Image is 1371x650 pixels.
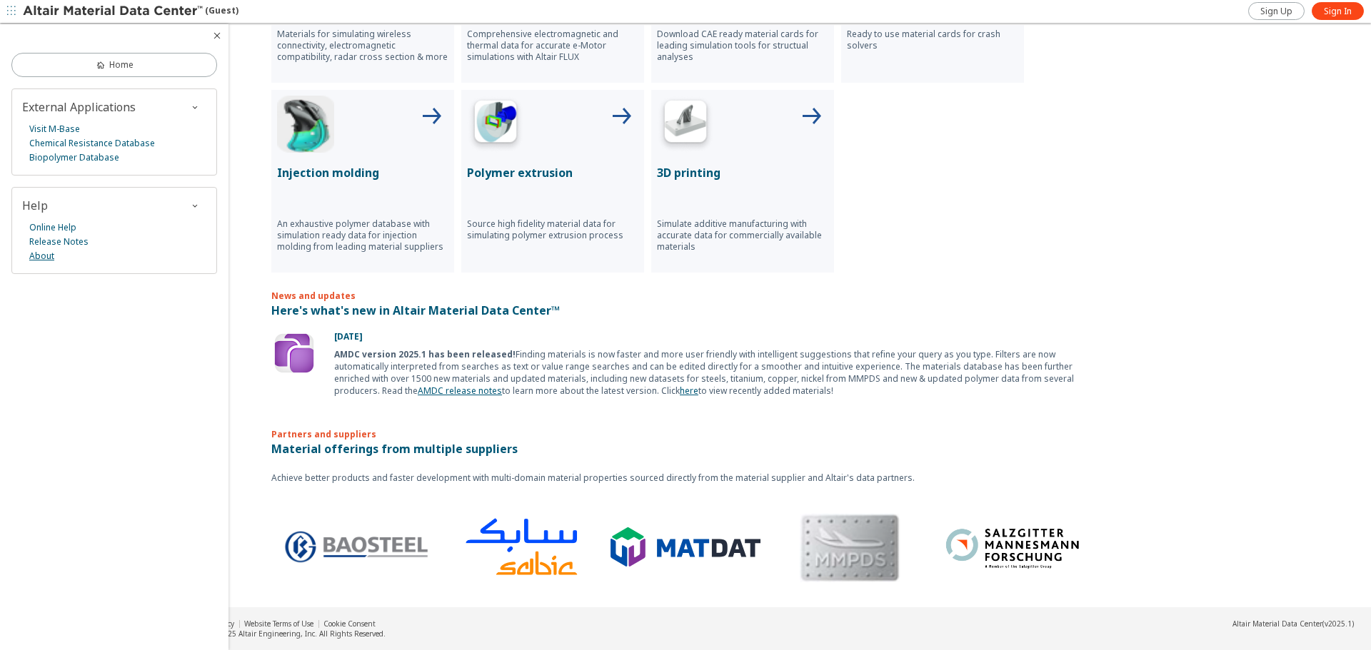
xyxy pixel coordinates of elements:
p: [DATE] [334,330,1100,342]
div: (Guest) [23,4,238,19]
div: (v2025.1) [1232,619,1354,629]
span: External Applications [22,99,136,115]
img: Injection Molding Icon [277,96,334,153]
p: News and updates [271,290,1100,302]
img: 3D Printing Icon [657,96,714,153]
img: MMPDS Logo [763,496,913,599]
a: Biopolymer Database [29,151,119,165]
a: Release Notes [29,235,89,249]
span: Home [109,59,134,71]
a: Visit M-Base [29,122,80,136]
a: here [680,385,698,397]
p: Comprehensive electromagnetic and thermal data for accurate e-Motor simulations with Altair FLUX [467,29,638,63]
img: Polymer Extrusion Icon [467,96,524,153]
a: AMDC release notes [418,385,502,397]
a: Home [11,53,217,77]
span: Help [22,198,48,213]
span: Altair Material Data Center [1232,619,1322,629]
p: Material offerings from multiple suppliers [271,440,1100,457]
img: Logo - MatDat [599,527,749,567]
a: About [29,249,54,263]
p: Simulate additive manufacturing with accurate data for commercially available materials [657,218,828,253]
img: Logo - BaoSteel [271,529,421,564]
img: Logo - Sabic [435,499,585,594]
p: An exhaustive polymer database with simulation ready data for injection molding from leading mate... [277,218,448,253]
a: Sign In [1312,2,1364,20]
p: Partners and suppliers [271,405,1100,440]
span: Sign Up [1260,6,1292,17]
p: Download CAE ready material cards for leading simulation tools for structual analyses [657,29,828,63]
b: AMDC version 2025.1 has been released! [334,348,516,360]
button: 3D Printing Icon3D printingSimulate additive manufacturing with accurate data for commercially av... [651,90,834,273]
p: Ready to use material cards for crash solvers [847,29,1018,51]
p: Source high fidelity material data for simulating polymer extrusion process [467,218,638,241]
p: Materials for simulating wireless connectivity, electromagnetic compatibility, radar cross sectio... [277,29,448,63]
span: Sign In [1324,6,1352,17]
p: Injection molding [277,164,448,181]
a: Chemical Resistance Database [29,136,155,151]
button: Injection Molding IconInjection moldingAn exhaustive polymer database with simulation ready data ... [271,90,454,273]
p: 3D printing [657,164,828,181]
p: Polymer extrusion [467,164,638,181]
img: Update Icon Software [271,330,317,376]
a: Online Help [29,220,76,235]
div: Finding materials is now faster and more user friendly with intelligent suggestions that refine y... [334,348,1100,397]
a: Cookie Consent [323,619,376,629]
button: Polymer Extrusion IconPolymer extrusionSource high fidelity material data for simulating polymer ... [461,90,644,273]
img: Logo - CAMPUS [1092,497,1242,597]
div: © 2025 Altair Engineering, Inc. All Rights Reserved. [211,629,386,639]
a: Sign Up [1248,2,1305,20]
img: Altair Material Data Center [23,4,205,19]
p: Achieve better products and faster development with multi-domain material properties sourced dire... [271,472,1100,484]
p: Here's what's new in Altair Material Data Center™ [271,302,1100,319]
a: Website Terms of Use [244,619,313,629]
img: Logo - Salzgitter [928,519,1078,576]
